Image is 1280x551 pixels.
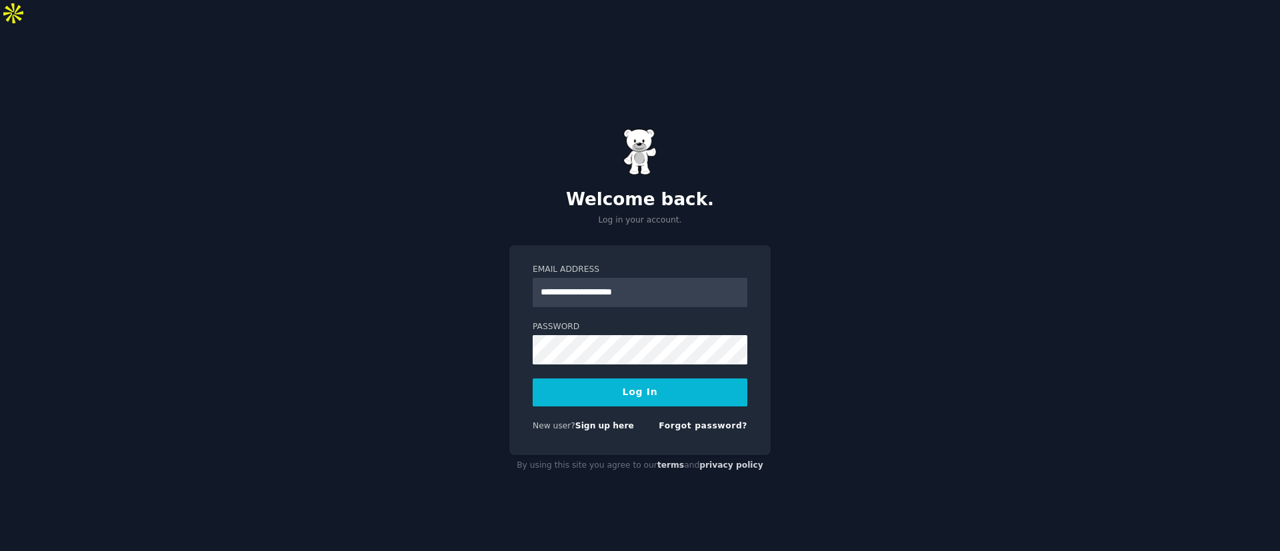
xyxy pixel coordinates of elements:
img: Gummy Bear [623,129,657,175]
label: Email Address [533,264,747,276]
a: Sign up here [575,421,634,430]
button: Log In [533,378,747,406]
a: terms [657,460,684,470]
span: New user? [533,421,575,430]
a: privacy policy [699,460,763,470]
div: By using this site you agree to our and [509,455,771,476]
p: Log in your account. [509,215,771,227]
h2: Welcome back. [509,189,771,211]
label: Password [533,321,747,333]
a: Forgot password? [659,421,747,430]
